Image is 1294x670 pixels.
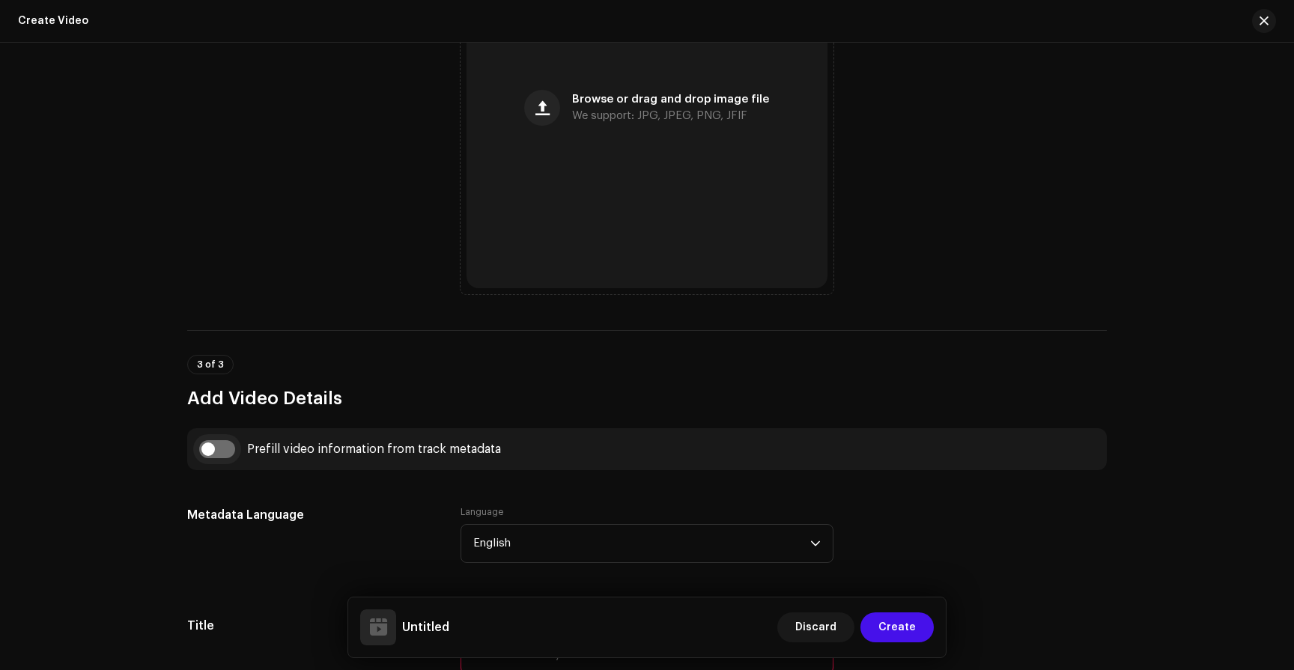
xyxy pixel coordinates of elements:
[810,525,821,562] div: dropdown trigger
[247,443,501,455] div: Prefill video information from track metadata
[473,525,810,562] span: English
[777,612,854,642] button: Discard
[187,617,437,635] h5: Title
[878,612,916,642] span: Create
[795,612,836,642] span: Discard
[461,506,503,518] label: Language
[572,94,769,105] span: Browse or drag and drop image file
[187,386,1107,410] h3: Add Video Details
[860,612,934,642] button: Create
[402,618,449,636] h5: Untitled
[187,506,437,524] h5: Metadata Language
[572,111,747,121] span: We support: JPG, JPEG, PNG, JFIF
